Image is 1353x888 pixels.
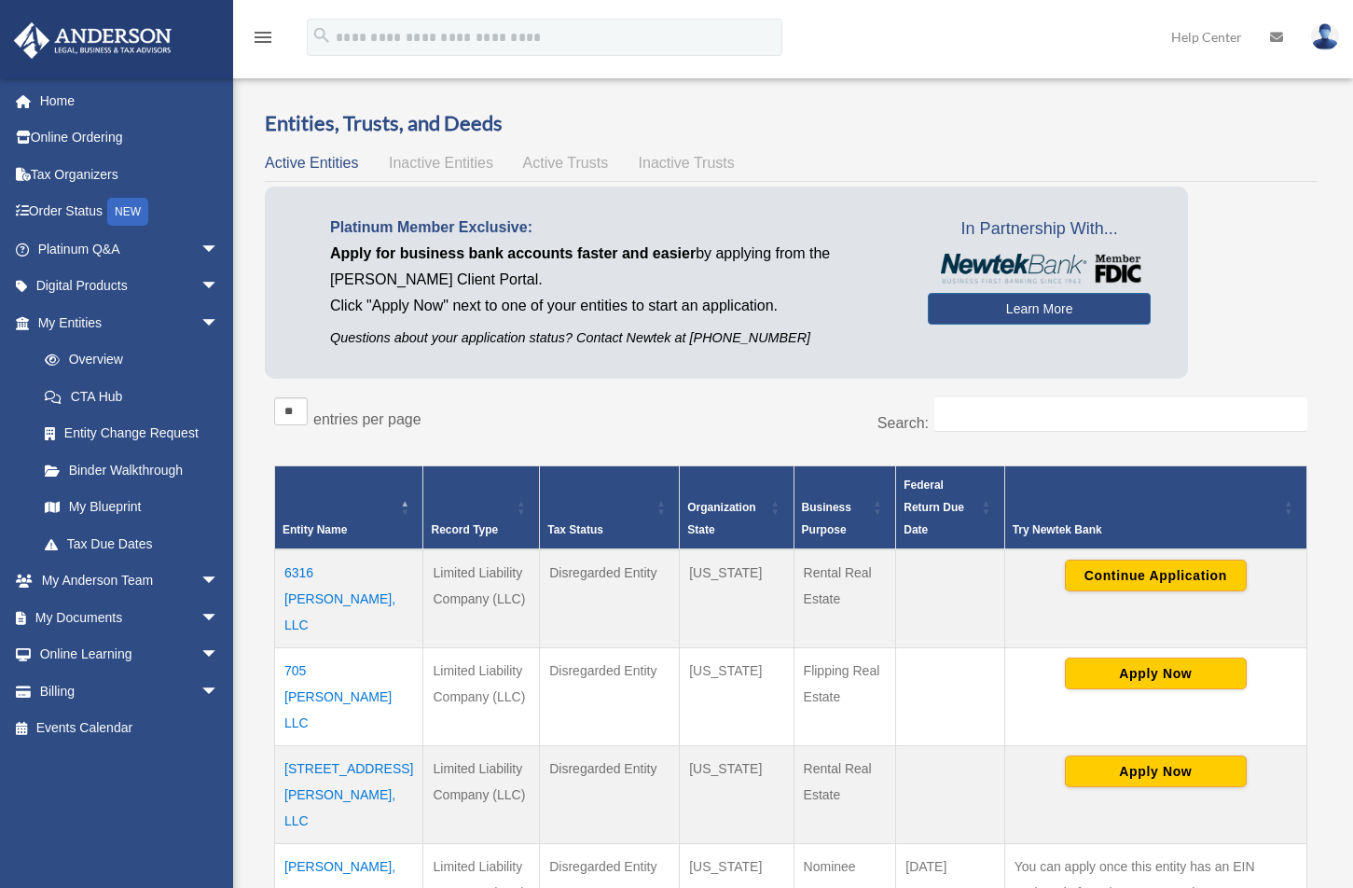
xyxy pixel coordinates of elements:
[928,293,1151,325] a: Learn More
[26,525,238,562] a: Tax Due Dates
[928,215,1151,244] span: In Partnership With...
[330,215,900,241] p: Platinum Member Exclusive:
[540,648,680,746] td: Disregarded Entity
[1004,466,1306,550] th: Try Newtek Bank : Activate to sort
[431,523,498,536] span: Record Type
[283,523,347,536] span: Entity Name
[13,562,247,600] a: My Anderson Teamarrow_drop_down
[13,119,247,157] a: Online Ordering
[1065,560,1247,591] button: Continue Application
[423,549,540,648] td: Limited Liability Company (LLC)
[330,245,696,261] span: Apply for business bank accounts faster and easier
[311,25,332,46] i: search
[26,341,228,379] a: Overview
[8,22,177,59] img: Anderson Advisors Platinum Portal
[680,648,794,746] td: [US_STATE]
[200,673,238,711] span: arrow_drop_down
[547,523,603,536] span: Tax Status
[26,489,238,526] a: My Blueprint
[423,466,540,550] th: Record Type: Activate to sort
[13,304,238,341] a: My Entitiesarrow_drop_down
[275,466,423,550] th: Entity Name: Activate to invert sorting
[200,268,238,306] span: arrow_drop_down
[423,746,540,844] td: Limited Liability Company (LLC)
[252,33,274,49] a: menu
[1013,519,1278,541] div: Try Newtek Bank
[275,746,423,844] td: [STREET_ADDRESS][PERSON_NAME], LLC
[13,599,247,636] a: My Documentsarrow_drop_down
[680,746,794,844] td: [US_STATE]
[639,155,735,171] span: Inactive Trusts
[275,549,423,648] td: 6316 [PERSON_NAME], LLC
[26,378,238,415] a: CTA Hub
[13,230,247,268] a: Platinum Q&Aarrow_drop_down
[252,26,274,49] i: menu
[107,198,148,226] div: NEW
[1065,658,1247,689] button: Apply Now
[13,710,247,747] a: Events Calendar
[794,648,896,746] td: Flipping Real Estate
[275,648,423,746] td: 705 [PERSON_NAME] LLC
[896,466,1004,550] th: Federal Return Due Date: Activate to sort
[13,268,247,305] a: Digital Productsarrow_drop_down
[802,501,851,536] span: Business Purpose
[13,82,247,119] a: Home
[200,636,238,674] span: arrow_drop_down
[1311,23,1339,50] img: User Pic
[13,673,247,710] a: Billingarrow_drop_down
[13,156,247,193] a: Tax Organizers
[265,109,1317,138] h3: Entities, Trusts, and Deeds
[540,746,680,844] td: Disregarded Entity
[794,466,896,550] th: Business Purpose: Activate to sort
[13,636,247,673] a: Online Learningarrow_drop_down
[540,549,680,648] td: Disregarded Entity
[330,326,900,350] p: Questions about your application status? Contact Newtek at [PHONE_NUMBER]
[330,241,900,293] p: by applying from the [PERSON_NAME] Client Portal.
[26,415,238,452] a: Entity Change Request
[265,155,358,171] span: Active Entities
[523,155,609,171] span: Active Trusts
[794,746,896,844] td: Rental Real Estate
[794,549,896,648] td: Rental Real Estate
[1065,756,1247,787] button: Apply Now
[389,155,493,171] span: Inactive Entities
[200,599,238,637] span: arrow_drop_down
[13,193,247,231] a: Order StatusNEW
[904,479,964,536] span: Federal Return Due Date
[200,304,238,342] span: arrow_drop_down
[680,549,794,648] td: [US_STATE]
[423,648,540,746] td: Limited Liability Company (LLC)
[877,415,929,431] label: Search:
[937,254,1141,284] img: NewtekBankLogoSM.png
[540,466,680,550] th: Tax Status: Activate to sort
[687,501,755,536] span: Organization State
[200,230,238,269] span: arrow_drop_down
[26,451,238,489] a: Binder Walkthrough
[313,411,421,427] label: entries per page
[200,562,238,601] span: arrow_drop_down
[680,466,794,550] th: Organization State: Activate to sort
[330,293,900,319] p: Click "Apply Now" next to one of your entities to start an application.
